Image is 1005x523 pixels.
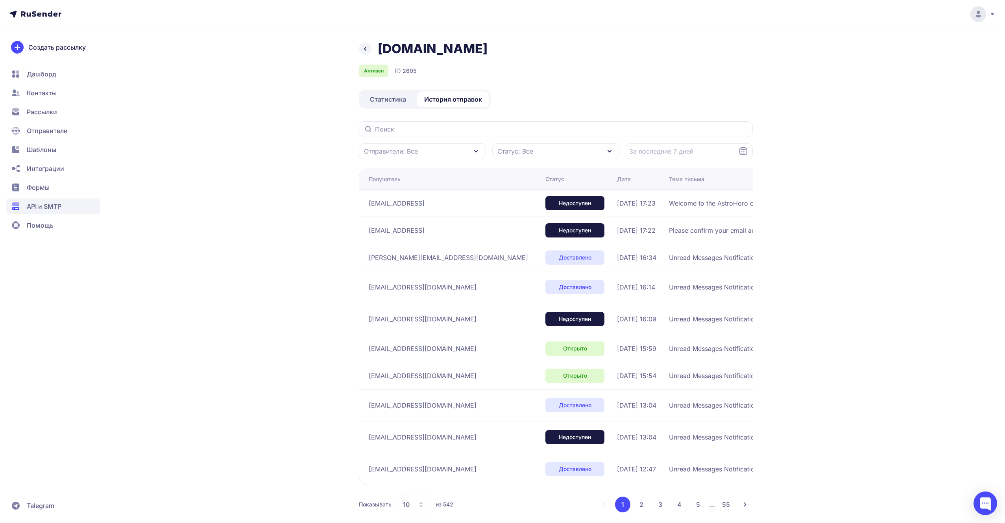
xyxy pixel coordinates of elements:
a: Telegram [6,498,100,514]
span: [DATE] 15:54 [617,371,656,380]
span: Шаблоны [27,145,56,154]
h1: [DOMAIN_NAME] [378,41,488,57]
span: Unread Messages Notification [669,371,758,380]
span: [EMAIL_ADDRESS][DOMAIN_NAME] [369,282,477,292]
div: ID [395,66,416,76]
span: [DATE] 13:04 [617,432,656,442]
span: [EMAIL_ADDRESS][DOMAIN_NAME] [369,314,477,324]
span: Telegram [27,501,54,510]
span: Доставлено [559,465,591,473]
span: Please confirm your email address [669,226,772,235]
span: API и SMTP [27,202,61,211]
div: Получатель [369,175,401,183]
button: 3 [652,497,668,512]
span: ... [709,501,715,508]
span: [DATE] 16:14 [617,282,655,292]
input: Поиск [359,121,753,137]
div: Тема письма [669,175,704,183]
span: [EMAIL_ADDRESS][DOMAIN_NAME] [369,344,477,353]
span: Показывать [359,501,392,508]
span: Отправители [27,126,68,135]
button: 1 [615,497,630,512]
span: [DATE] 15:59 [617,344,656,353]
span: Интеграции [27,164,64,173]
div: Статус [545,175,564,183]
span: Создать рассылку [28,43,86,52]
span: Контакты [27,88,57,98]
span: Дашборд [27,69,56,79]
button: 4 [671,497,687,512]
span: Недоступен [559,226,591,234]
span: [EMAIL_ADDRESS][DOMAIN_NAME] [369,432,477,442]
span: Рассылки [27,107,57,117]
span: [DATE] 16:09 [617,314,656,324]
div: Дата [617,175,631,183]
span: Открыто [563,345,587,352]
span: Активен [364,68,384,74]
span: [EMAIL_ADDRESS] [369,198,425,208]
span: Unread Messages Notification [669,253,758,262]
span: Недоступен [559,199,591,207]
span: Доставлено [559,401,591,409]
span: Welcome to the AstroHoro community ✨ [669,198,793,208]
span: Статистика [370,95,406,104]
span: Unread Messages Notification [669,432,758,442]
input: Datepicker input [626,143,753,159]
span: [EMAIL_ADDRESS][DOMAIN_NAME] [369,401,477,410]
span: Отправители: Все [364,147,418,156]
button: 55 [718,497,734,512]
span: из 542 [436,501,453,508]
span: Недоступен [559,433,591,441]
span: Доставлено [559,254,591,261]
span: Unread Messages Notification [669,282,758,292]
span: 2605 [403,67,416,75]
span: Unread Messages Notification [669,464,758,474]
span: [DATE] 13:04 [617,401,656,410]
span: Unread Messages Notification [669,314,758,324]
span: Unread Messages Notification [669,344,758,353]
span: [DATE] 17:23 [617,198,656,208]
span: [DATE] 12:47 [617,464,656,474]
a: Статистика [360,91,416,107]
span: Формы [27,183,50,192]
span: [EMAIL_ADDRESS][DOMAIN_NAME] [369,464,477,474]
span: [EMAIL_ADDRESS] [369,226,425,235]
span: [EMAIL_ADDRESS][DOMAIN_NAME] [369,371,477,380]
a: История отправок [417,91,489,107]
span: Unread Messages Notification [669,401,758,410]
span: Недоступен [559,315,591,323]
span: 10 [403,500,410,509]
span: [DATE] 16:34 [617,253,656,262]
button: 5 [690,497,706,512]
span: Помощь [27,221,54,230]
span: [PERSON_NAME][EMAIL_ADDRESS][DOMAIN_NAME] [369,253,528,262]
span: История отправок [424,95,482,104]
span: Доставлено [559,283,591,291]
span: Статус: Все [497,147,533,156]
span: [DATE] 17:22 [617,226,656,235]
button: 2 [634,497,649,512]
span: Открыто [563,372,587,380]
